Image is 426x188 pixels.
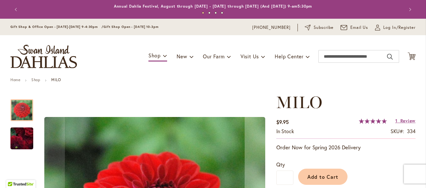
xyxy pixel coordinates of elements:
[395,118,398,124] span: 1
[31,77,40,82] a: Shop
[202,12,204,14] button: 1 of 4
[403,3,416,16] button: Next
[350,24,368,31] span: Email Us
[375,24,416,31] a: Log In/Register
[276,119,289,125] span: $9.95
[276,161,285,168] span: Qty
[298,169,348,185] button: Add to Cart
[276,144,416,151] p: Order Now for Spring 2026 Delivery
[10,93,40,121] div: MILO
[314,24,334,31] span: Subscribe
[395,118,416,124] a: 1 Review
[276,128,294,134] span: In stock
[215,12,217,14] button: 3 of 4
[221,12,223,14] button: 4 of 4
[51,77,61,82] strong: MILO
[148,52,161,59] span: Shop
[103,25,159,29] span: Gift Shop Open - [DATE] 10-3pm
[407,128,416,135] div: 334
[275,53,304,60] span: Help Center
[307,173,339,180] span: Add to Cart
[5,165,22,183] iframe: Launch Accessibility Center
[10,45,77,68] a: store logo
[177,53,187,60] span: New
[400,118,416,124] span: Review
[305,24,334,31] a: Subscribe
[208,12,210,14] button: 2 of 4
[391,128,404,134] strong: SKU
[10,77,20,82] a: Home
[10,121,33,149] div: MILO
[383,24,416,31] span: Log In/Register
[359,119,387,124] div: 100%
[10,3,23,16] button: Previous
[252,24,291,31] a: [PHONE_NUMBER]
[341,24,368,31] a: Email Us
[276,128,294,135] div: Availability
[276,92,322,112] span: MILO
[114,4,312,9] a: Annual Dahlia Festival, August through [DATE] - [DATE] through [DATE] (And [DATE]) 9-am5:30pm
[10,25,103,29] span: Gift Shop & Office Open - [DATE]-[DATE] 9-4:30pm /
[203,53,224,60] span: Our Farm
[241,53,259,60] span: Visit Us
